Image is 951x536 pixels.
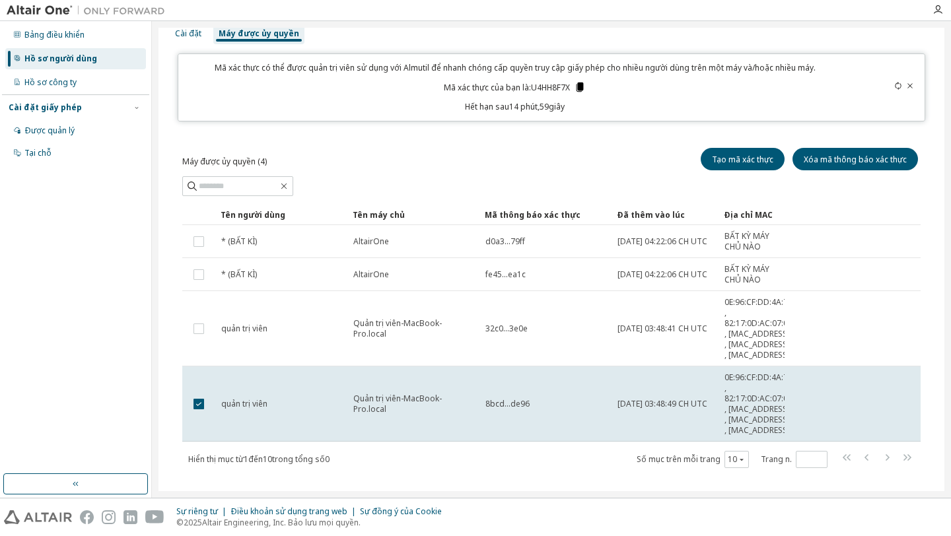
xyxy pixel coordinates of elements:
font: d0a3...79ff [485,236,525,247]
font: đến [248,453,263,465]
font: Quản trị viên-MacBook-Pro.local [353,393,442,415]
button: Xóa mã thông báo xác thực [792,148,918,171]
font: Mã xác thực của bạn là: [444,82,531,93]
font: Đã thêm vào lúc [617,209,685,220]
font: trong tổng số [272,453,325,465]
font: © [176,517,184,528]
font: Cài đặt giấy phép [9,102,82,113]
font: Mã thông báo xác thực [485,209,581,220]
font: Quản trị viên-MacBook-Pro.local [353,318,442,339]
font: 2025 [184,517,202,528]
font: Tên máy chủ [353,209,405,220]
font: Sự đồng ý của Cookie [360,506,442,517]
font: Sự riêng tư [176,506,218,517]
font: Hết hạn sau [465,101,509,112]
font: [DATE] 04:22:06 CH UTC [617,269,707,280]
font: fe45...ea1c [485,269,526,280]
font: * (BẤT KÌ) [221,269,257,280]
font: Máy được ủy quyền (4) [182,156,267,167]
font: BẤT KỲ MÁY CHỦ NÀO [724,230,769,252]
font: [DATE] 04:22:06 CH UTC [617,236,707,247]
font: Cài đặt [175,28,201,39]
img: youtube.svg [145,510,164,524]
font: Tại chỗ [24,147,52,158]
img: instagram.svg [102,510,116,524]
font: [DATE] 03:48:49 CH UTC [617,398,707,409]
font: 10 [728,453,737,465]
font: Bảng điều khiển [24,29,85,40]
font: 59 [540,101,549,112]
font: 0E:96:CF:DD:4A:7F , 82:17:0D:AC:07:00 , [MAC_ADDRESS] , [MAC_ADDRESS] , [MAC_ADDRESS] [724,372,792,436]
font: 32c0...3e0e [485,323,528,334]
img: Altair One [7,4,172,17]
font: 8bcd...de96 [485,398,530,409]
font: 14 phút, [509,101,540,112]
img: linkedin.svg [123,510,137,524]
font: Mã xác thực có thể được quản trị viên sử dụng với Almutil để nhanh chóng cấp quyền truy cập giấy ... [215,62,816,73]
font: 0E:96:CF:DD:4A:7F , 82:17:0D:AC:07:00 , [MAC_ADDRESS] , [MAC_ADDRESS] , [MAC_ADDRESS] [724,296,792,360]
font: quản trị viên [221,323,267,334]
font: 1 [244,453,248,465]
font: AltairOne [353,269,389,280]
button: Tạo mã xác thực [701,148,785,171]
font: Số mục trên mỗi trang [637,453,721,465]
font: Altair Engineering, Inc. Bảo lưu mọi quyền. [202,517,361,528]
font: Hiển thị mục từ [188,453,244,465]
font: Được quản lý [24,125,75,136]
font: BẤT KỲ MÁY CHỦ NÀO [724,263,769,285]
font: [DATE] 03:48:41 CH UTC [617,323,707,334]
font: 0 [325,453,330,465]
font: quản trị viên [221,398,267,409]
font: Địa chỉ MAC [724,209,773,220]
font: U4HH8F7X [531,82,570,93]
font: Hồ sơ người dùng [24,53,97,64]
font: Điều khoản sử dụng trang web [230,506,347,517]
font: Hồ sơ công ty [24,77,77,88]
font: Tên người dùng [221,209,285,220]
font: Xóa mã thông báo xác thực [804,153,907,164]
font: AltairOne [353,236,389,247]
font: * (BẤT KÌ) [221,236,257,247]
font: Trang n. [761,453,792,465]
img: altair_logo.svg [4,510,72,524]
font: 10 [263,453,272,465]
font: Tạo mã xác thực [712,153,773,164]
img: facebook.svg [80,510,94,524]
font: Máy được ủy quyền [219,28,299,39]
font: giây [549,101,565,112]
